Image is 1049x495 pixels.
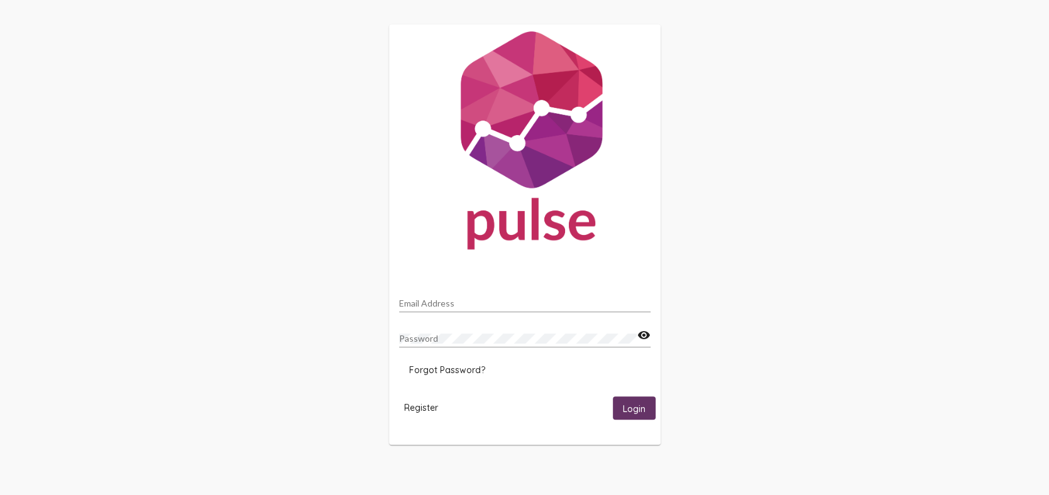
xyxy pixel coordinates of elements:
button: Forgot Password? [399,359,495,381]
span: Forgot Password? [409,364,485,376]
img: Pulse For Good Logo [389,24,661,262]
span: Login [623,403,645,414]
span: Register [404,402,438,413]
button: Login [613,396,656,420]
mat-icon: visibility [637,328,651,343]
button: Register [394,396,448,420]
